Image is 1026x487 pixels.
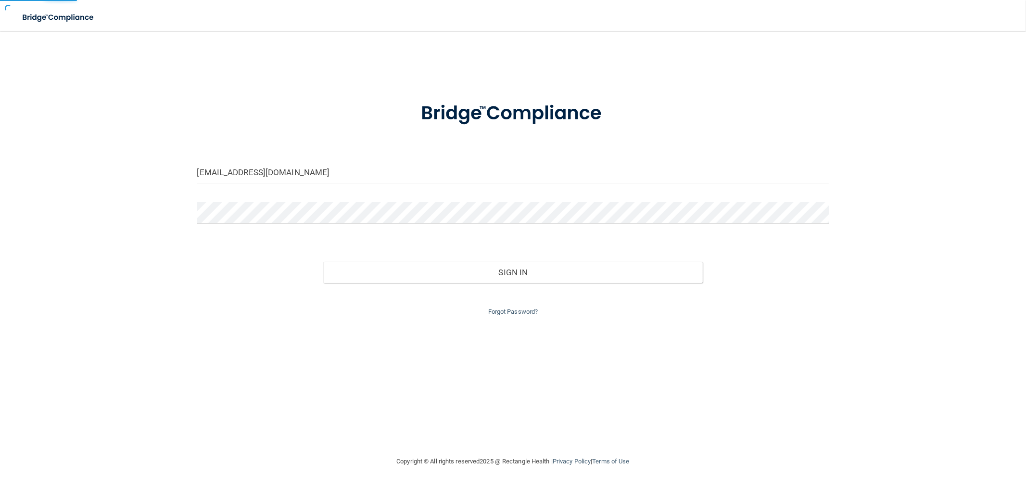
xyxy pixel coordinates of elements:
[488,308,538,315] a: Forgot Password?
[401,89,625,139] img: bridge_compliance_login_screen.278c3ca4.svg
[553,458,591,465] a: Privacy Policy
[197,162,829,183] input: Email
[592,458,629,465] a: Terms of Use
[14,8,103,27] img: bridge_compliance_login_screen.278c3ca4.svg
[861,420,1014,457] iframe: Drift Widget Chat Controller
[323,262,702,283] button: Sign In
[338,446,689,477] div: Copyright © All rights reserved 2025 @ Rectangle Health | |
